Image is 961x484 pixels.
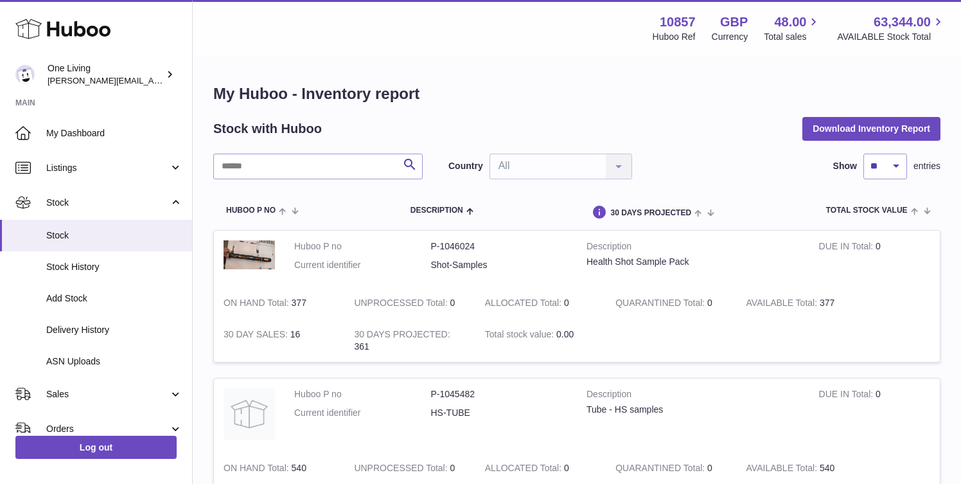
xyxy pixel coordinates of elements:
[610,209,691,217] span: 30 DAYS PROJECTED
[774,13,806,31] span: 48.00
[913,160,940,172] span: entries
[475,287,606,319] td: 0
[46,423,169,435] span: Orders
[475,453,606,484] td: 0
[431,259,568,271] dd: Shot-Samples
[746,298,820,311] strong: AVAILABLE Total
[615,298,707,311] strong: QUARANTINED Total
[15,65,35,84] img: Jessica@oneliving.com
[410,206,463,215] span: Description
[344,287,475,319] td: 0
[485,298,564,311] strong: ALLOCATED Total
[653,31,696,43] div: Huboo Ref
[46,229,182,242] span: Stock
[224,388,275,440] img: product image
[354,463,450,476] strong: UNPROCESSED Total
[819,389,876,402] strong: DUE IN Total
[448,160,483,172] label: Country
[712,31,748,43] div: Currency
[294,388,431,400] dt: Huboo P no
[214,287,344,319] td: 377
[46,162,169,174] span: Listings
[874,13,931,31] span: 63,344.00
[586,240,800,256] strong: Description
[707,463,712,473] span: 0
[746,463,820,476] strong: AVAILABLE Total
[809,379,940,453] td: 0
[660,13,696,31] strong: 10857
[46,261,182,273] span: Stock History
[15,436,177,459] a: Log out
[46,197,169,209] span: Stock
[802,117,940,140] button: Download Inventory Report
[837,13,946,43] a: 63,344.00 AVAILABLE Stock Total
[485,463,564,476] strong: ALLOCATED Total
[615,463,707,476] strong: QUARANTINED Total
[224,298,292,311] strong: ON HAND Total
[48,62,163,87] div: One Living
[586,388,800,404] strong: Description
[833,160,857,172] label: Show
[826,206,908,215] span: Total stock value
[224,329,290,343] strong: 30 DAY SALES
[707,298,712,308] span: 0
[737,287,867,319] td: 377
[837,31,946,43] span: AVAILABLE Stock Total
[586,256,800,268] div: Health Shot Sample Pack
[354,298,450,311] strong: UNPROCESSED Total
[294,259,431,271] dt: Current identifier
[485,329,556,343] strong: Total stock value
[764,31,821,43] span: Total sales
[294,407,431,419] dt: Current identifier
[819,241,876,255] strong: DUE IN Total
[46,388,169,400] span: Sales
[213,84,940,104] h1: My Huboo - Inventory report
[214,319,344,363] td: 16
[737,453,867,484] td: 540
[224,240,275,269] img: product image
[344,319,475,363] td: 361
[224,463,292,476] strong: ON HAND Total
[46,324,182,336] span: Delivery History
[344,453,475,484] td: 0
[46,127,182,139] span: My Dashboard
[294,240,431,253] dt: Huboo P no
[586,404,800,416] div: Tube - HS samples
[226,206,276,215] span: Huboo P no
[809,231,940,287] td: 0
[48,75,258,85] span: [PERSON_NAME][EMAIL_ADDRESS][DOMAIN_NAME]
[354,329,450,343] strong: 30 DAYS PROJECTED
[720,13,748,31] strong: GBP
[556,329,574,339] span: 0.00
[431,407,568,419] dd: HS-TUBE
[431,388,568,400] dd: P-1045482
[214,453,344,484] td: 540
[213,120,322,138] h2: Stock with Huboo
[46,355,182,368] span: ASN Uploads
[46,292,182,305] span: Add Stock
[764,13,821,43] a: 48.00 Total sales
[431,240,568,253] dd: P-1046024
